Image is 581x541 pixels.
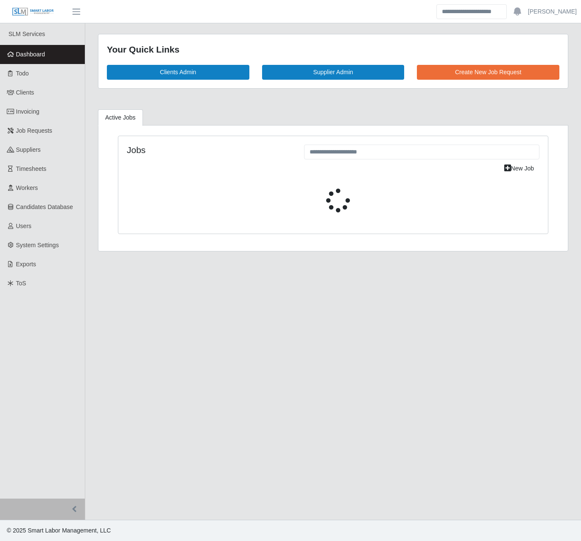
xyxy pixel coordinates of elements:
h4: Jobs [127,145,291,155]
span: Todo [16,70,29,77]
a: Clients Admin [107,65,249,80]
span: ToS [16,280,26,287]
span: Workers [16,184,38,191]
a: Create New Job Request [417,65,559,80]
span: Invoicing [16,108,39,115]
input: Search [436,4,507,19]
span: Timesheets [16,165,47,172]
a: Active Jobs [98,109,143,126]
a: Supplier Admin [262,65,405,80]
span: © 2025 Smart Labor Management, LLC [7,527,111,534]
div: Your Quick Links [107,43,559,56]
span: System Settings [16,242,59,248]
span: Clients [16,89,34,96]
span: Dashboard [16,51,45,58]
img: SLM Logo [12,7,54,17]
span: Candidates Database [16,204,73,210]
span: SLM Services [8,31,45,37]
a: [PERSON_NAME] [528,7,577,16]
span: Job Requests [16,127,53,134]
a: New Job [499,161,539,176]
span: Exports [16,261,36,268]
span: Suppliers [16,146,41,153]
span: Users [16,223,32,229]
